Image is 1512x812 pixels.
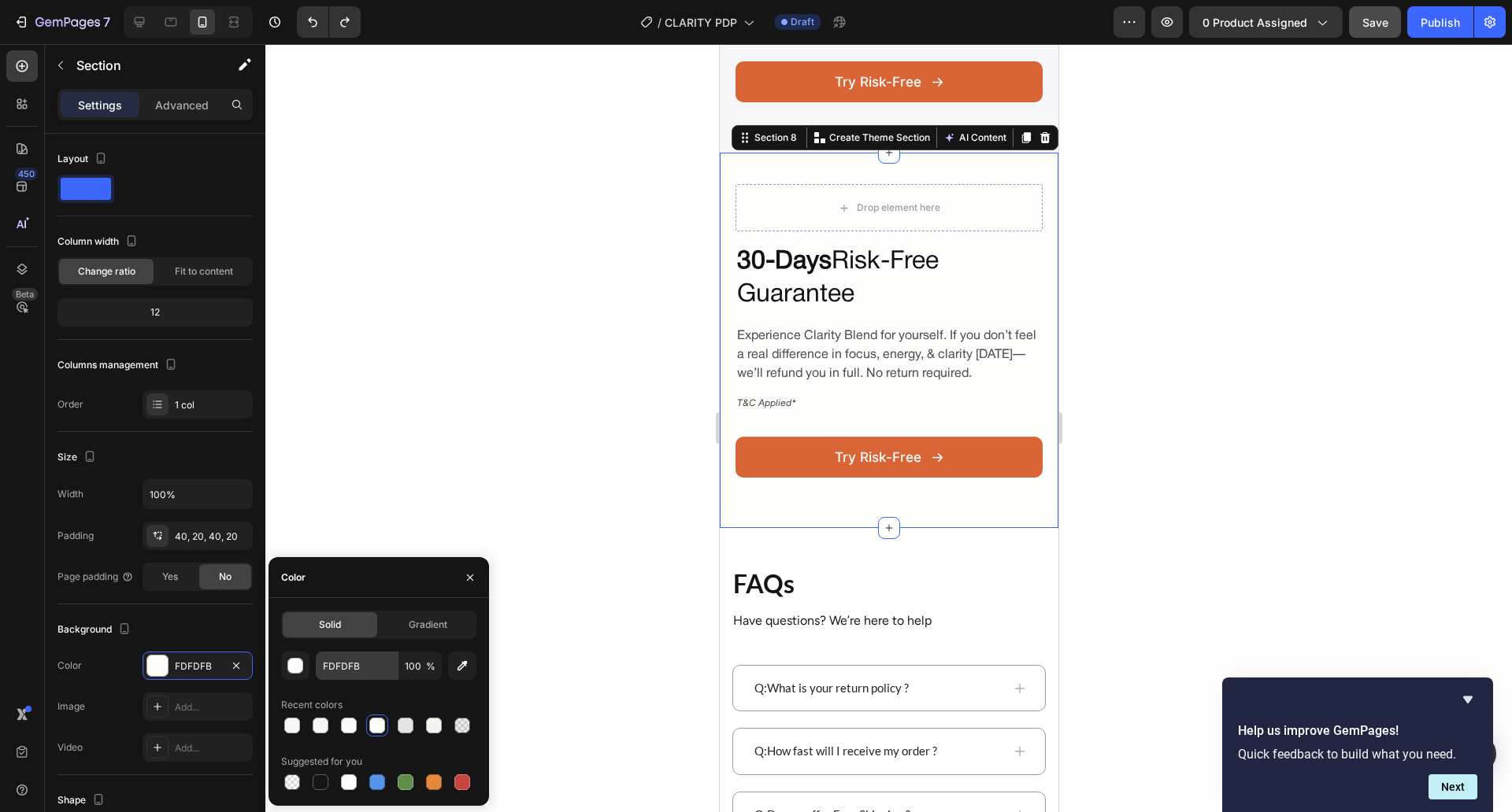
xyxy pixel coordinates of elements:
button: Publish [1407,6,1473,38]
span: Save [1362,16,1388,29]
span: Change ratio [78,264,135,279]
p: 7 [103,13,110,31]
p: Settings [78,97,122,113]
div: Video [57,740,83,755]
div: FDFDFB [175,659,220,674]
div: Recent colors [281,698,343,712]
p: Advanced [155,97,209,113]
div: Layout [57,149,110,170]
div: Page padding [57,570,134,584]
span: Fit to content [175,264,233,279]
button: 0 product assigned [1189,6,1343,38]
div: Help us improve GemPages! [1238,690,1477,799]
div: Beta [12,288,38,301]
span: Gradient [409,618,447,632]
div: Undo/Redo [297,6,361,38]
span: Draft [791,15,814,29]
button: Save [1349,6,1401,38]
span: Solid [319,618,341,632]
div: Columns management [57,355,180,376]
iframe: Design area [720,44,1058,812]
p: Quick feedback to build what you need. [1238,747,1477,762]
p: Section [76,56,206,75]
span: 0 product assigned [1203,14,1307,31]
div: Padding [57,529,94,543]
span: / [658,14,661,31]
div: Image [57,699,85,714]
h2: Help us improve GemPages! [1238,722,1477,740]
div: Color [281,570,306,585]
button: Hide survey [1458,690,1477,709]
input: Auto [143,480,252,508]
div: Column width [57,231,141,253]
div: 450 [15,168,38,180]
button: Next question [1429,774,1477,799]
span: CLARITY PDP [665,14,737,31]
div: Size [57,447,99,468]
div: Publish [1421,14,1460,31]
div: Suggested for you [281,755,362,769]
span: Yes [162,570,178,584]
div: Color [57,659,82,673]
div: Width [57,487,83,501]
p: Q:Do you offer Free Shipping ? [35,763,191,779]
div: 40, 20, 40, 20 [175,530,249,544]
div: Add... [175,741,249,755]
div: Background [57,619,134,640]
div: Add... [175,700,249,714]
input: Eg: FFFFFF [316,651,398,680]
div: Order [57,397,83,412]
button: 7 [6,6,117,38]
span: No [219,570,232,584]
div: 1 col [175,398,249,412]
span: % [426,659,435,674]
div: Shape [57,790,108,811]
div: 12 [61,301,250,323]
